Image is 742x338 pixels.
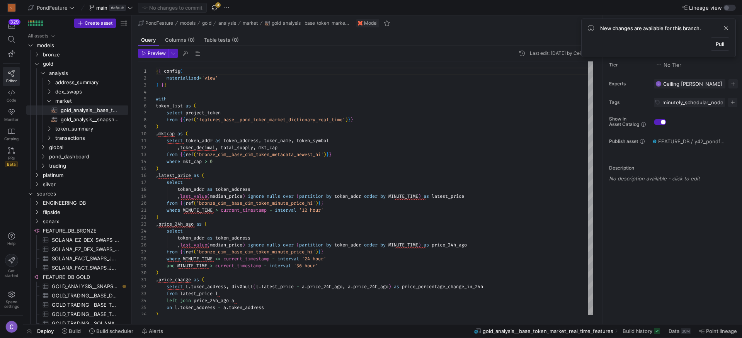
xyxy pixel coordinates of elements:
span: ( [204,221,207,227]
span: 'bronze_dim__base_dim_token_minute_price_hi' [196,200,315,206]
span: nulls [267,242,280,248]
span: as [424,193,429,199]
span: '12 hour' [299,207,323,213]
div: Press SPACE to select this row. [26,272,128,282]
button: Point lineage [696,324,740,338]
span: { [183,151,185,158]
span: last_value [180,242,207,248]
div: Press SPACE to select this row. [26,105,128,115]
p: Description [609,165,739,171]
div: Press SPACE to select this row. [26,124,128,133]
span: Data [669,328,679,334]
span: Pull [716,41,724,47]
div: 21 [138,207,146,214]
span: token_decimal [180,144,215,151]
span: SOLANA_EZ_DEX_SWAPS_LATEST_10D​​​​​​​​​ [52,236,119,245]
span: Experts [609,81,648,87]
span: New changes are available for this branch. [600,25,701,31]
span: ENGINEERING_DB [43,199,127,207]
button: analysis [216,19,238,28]
span: select [167,228,183,234]
span: main [96,5,107,11]
button: Build scheduler [86,324,137,338]
span: token_addr [185,138,213,144]
button: Create asset [74,19,116,28]
button: Alerts [138,324,167,338]
span: ) [315,200,318,206]
span: } [164,82,167,88]
div: 30M [681,328,691,334]
span: GOLD_ANALYSIS__SNAPSHOT_TOKEN_MARKET_FEATURES​​​​​​​​​ [52,282,119,291]
span: mkt_cap [259,144,277,151]
a: FEATURE_DB_BRONZE​​​​​​​​ [26,226,128,235]
span: token_addr [334,193,361,199]
span: { [180,151,183,158]
button: PondFeature [26,3,77,13]
span: as [207,235,213,241]
img: No tier [656,62,662,68]
span: token_addr [177,186,204,192]
span: token_symbol [296,138,329,144]
span: SOLANA_FACT_SWAPS_JUPITER_SUMMARY_LATEST_30H​​​​​​​​​ [52,263,119,272]
a: SOLANA_EZ_DEX_SWAPS_LATEST_30H​​​​​​​​​ [26,245,128,254]
a: Spacesettings [3,287,20,312]
span: = [199,75,202,81]
span: config [164,68,180,74]
div: 8 [138,116,146,123]
div: Last edit: [DATE] by Ceiling [530,51,589,56]
span: GOLD_TRADING__BASE_TOKEN_TRANSFERS_FEATURES​​​​​​​​​ [52,310,119,319]
div: 4 [138,88,146,95]
span: Space settings [4,299,19,309]
a: Editor [3,67,20,86]
div: 19 [138,193,146,200]
span: ( [194,117,196,123]
a: Catalog [3,125,20,144]
span: , [253,144,256,151]
span: ref [185,200,194,206]
span: PondFeature [145,20,173,26]
div: 15 [138,165,146,172]
span: ( [296,242,299,248]
span: ( [185,131,188,137]
span: ( [194,103,196,109]
div: Press SPACE to select this row. [26,143,128,152]
div: 10 [138,130,146,137]
button: FEATURE_DB / y42_pondfeature_main / GOLD_ANALYSIS__BASE_TOKEN_MARKET_REAL_TIME_FEATURES [651,136,728,146]
span: Tier [609,62,648,68]
a: GOLD_ANALYSIS__SNAPSHOT_TOKEN_MARKET_FEATURES​​​​​​​​​ [26,282,128,291]
span: token_list [156,103,183,109]
a: C [3,1,20,14]
img: undefined [358,21,362,25]
span: ) [156,124,158,130]
span: gold_analysis__snapshot_token_market_features​​​​​​​​​​ [61,115,119,124]
div: Press SPACE to select this row. [26,50,128,59]
div: Press SPACE to select this row. [26,152,128,161]
span: median_price [210,193,242,199]
span: PondFeature [37,5,68,11]
button: Help [3,229,20,249]
div: Press SPACE to select this row. [26,41,128,50]
div: 24 [138,228,146,234]
span: last_value [180,193,207,199]
span: gold_analysis__base_token_market_real_time_features [272,20,350,26]
span: { [180,200,183,206]
span: ) [156,82,158,88]
span: dex_swaps [55,87,127,96]
span: { [183,200,185,206]
span: by [326,193,332,199]
span: ( [207,193,210,199]
div: 18 [138,186,146,193]
span: ) [156,214,158,220]
a: Monitor [3,105,20,125]
span: , [177,242,180,248]
span: from [167,117,177,123]
span: token_addr [177,235,204,241]
span: , [177,144,180,151]
span: , [291,138,294,144]
span: address_summary [55,78,127,87]
span: Ceiling [PERSON_NAME] [663,81,722,87]
span: Alerts [149,328,163,334]
span: as [196,221,202,227]
div: Press SPACE to select this row. [26,68,128,78]
div: Press SPACE to select this row. [26,226,128,235]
